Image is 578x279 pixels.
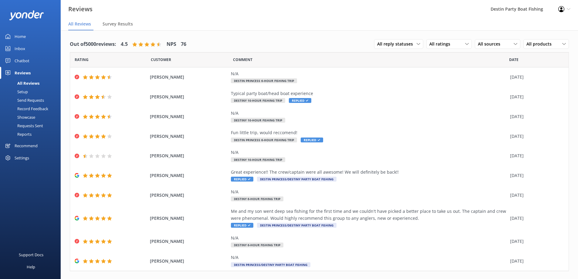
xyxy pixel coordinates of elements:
span: Destiny 6-Hour Fishing Trip [231,243,283,247]
div: Settings [15,152,29,164]
span: [PERSON_NAME] [150,172,228,179]
div: Home [15,30,26,43]
div: N/A [231,254,507,261]
a: Send Requests [4,96,61,104]
span: [PERSON_NAME] [150,238,228,245]
div: [DATE] [510,152,561,159]
span: All reply statuses [377,41,417,47]
a: All Reviews [4,79,61,87]
span: [PERSON_NAME] [150,133,228,140]
div: N/A [231,235,507,241]
div: Setup [4,87,28,96]
div: N/A [231,189,507,195]
div: [DATE] [510,74,561,80]
div: [DATE] [510,238,561,245]
div: N/A [231,70,507,77]
span: Destin Princess 6-Hour Fishing Trip [231,138,297,142]
div: Reviews [15,67,31,79]
span: [PERSON_NAME] [150,258,228,264]
div: [DATE] [510,113,561,120]
span: Question [233,57,252,63]
div: [DATE] [510,215,561,222]
div: N/A [231,110,507,117]
span: Destiny 10-Hour Fishing Trip [231,98,285,103]
span: Replied [231,223,253,228]
div: Requests Sent [4,121,43,130]
span: Destin Princess/Destiny Party Boat Fishing [257,177,336,182]
div: Fun little trip, would reccomend! [231,129,507,136]
span: Date [509,57,519,63]
span: Replied [289,98,311,103]
a: Requests Sent [4,121,61,130]
h4: NPS [167,40,176,48]
div: [DATE] [510,94,561,100]
span: Replied [231,177,253,182]
div: All Reviews [4,79,39,87]
a: Setup [4,87,61,96]
img: yonder-white-logo.png [9,10,44,20]
div: Record Feedback [4,104,48,113]
span: Destin Princess/Destiny Party Boat Fishing [257,223,336,228]
span: [PERSON_NAME] [150,113,228,120]
span: Destin Princess 6-Hour Fishing Trip [231,78,297,83]
h4: 4.5 [121,40,128,48]
span: All products [526,41,555,47]
span: Destiny 10-Hour Fishing Trip [231,118,285,123]
span: Destiny 10-Hour Fishing Trip [231,157,285,162]
a: Reports [4,130,61,138]
div: Help [27,261,35,273]
span: Date [75,57,89,63]
div: N/A [231,149,507,156]
span: Destin Princess/Destiny Party Boat Fishing [231,262,310,267]
div: Typical party boat/head boat experience [231,90,507,97]
span: [PERSON_NAME] [150,215,228,222]
span: All ratings [429,41,454,47]
div: Send Requests [4,96,44,104]
h3: Reviews [68,4,93,14]
div: Inbox [15,43,25,55]
div: [DATE] [510,133,561,140]
span: [PERSON_NAME] [150,74,228,80]
div: [DATE] [510,192,561,199]
h4: 76 [181,40,186,48]
span: [PERSON_NAME] [150,152,228,159]
a: Record Feedback [4,104,61,113]
div: Me and my son went deep sea fishing for the first time and we couldn't have picked a better place... [231,208,507,222]
span: All Reviews [68,21,91,27]
div: Reports [4,130,32,138]
div: Chatbot [15,55,29,67]
a: Showcase [4,113,61,121]
span: Destiny 6-Hour Fishing Trip [231,196,283,201]
span: [PERSON_NAME] [150,192,228,199]
div: Great experience!! The crew/captain were all awesome! We will definitely be back!! [231,169,507,175]
span: Date [151,57,171,63]
h4: Out of 5000 reviews: [70,40,116,48]
div: Showcase [4,113,35,121]
span: Replied [301,138,323,142]
div: [DATE] [510,258,561,264]
div: Support Docs [19,249,43,261]
span: All sources [478,41,504,47]
span: [PERSON_NAME] [150,94,228,100]
span: Survey Results [103,21,133,27]
div: Recommend [15,140,38,152]
div: [DATE] [510,172,561,179]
